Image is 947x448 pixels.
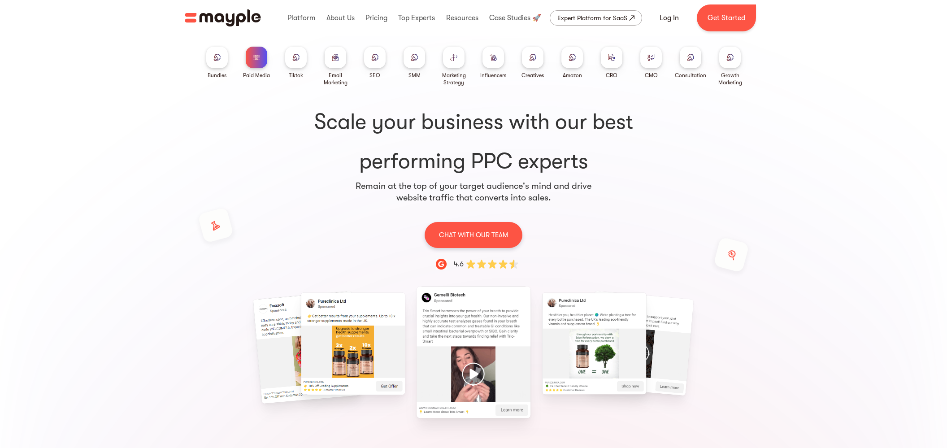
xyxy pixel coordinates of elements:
div: Tiktok [289,72,303,79]
a: Creatives [521,47,544,79]
div: CRO [606,72,617,79]
div: Influencers [480,72,506,79]
a: SMM [404,47,425,79]
div: Growth Marketing [714,72,746,86]
a: CMO [640,47,662,79]
div: Platform [285,4,317,32]
div: SMM [408,72,421,79]
div: Amazon [563,72,582,79]
p: CHAT WITH OUR TEAM [439,229,508,241]
div: Pricing [363,4,390,32]
a: Consultation [675,47,706,79]
a: CRO [601,47,622,79]
div: 2 / 15 [544,295,643,392]
a: Log In [649,7,690,29]
div: Email Marketing [319,72,352,86]
img: Mayple logo [185,9,261,26]
a: Influencers [480,47,506,79]
div: 1 / 15 [424,295,523,409]
div: About Us [324,4,357,32]
div: SEO [369,72,380,79]
div: CMO [645,72,658,79]
div: Marketing Strategy [438,72,470,86]
a: Get Started [697,4,756,31]
a: Bundles [206,47,228,79]
div: Paid Media [243,72,270,79]
a: home [185,9,261,26]
a: Email Marketing [319,47,352,86]
h1: performing PPC experts [201,108,746,176]
span: Scale your business with our best [201,108,746,136]
div: Consultation [675,72,706,79]
a: CHAT WITH OUR TEAM [425,222,522,248]
div: 4.6 [454,259,464,270]
a: Expert Platform for SaaS [550,10,642,26]
a: SEO [364,47,386,79]
div: Top Experts [396,4,437,32]
div: 3 / 15 [665,295,764,391]
div: Resources [444,4,481,32]
a: Marketing Strategy [438,47,470,86]
div: Expert Platform for SaaS [557,13,627,23]
div: Bundles [208,72,226,79]
a: Paid Media [243,47,270,79]
a: Tiktok [285,47,307,79]
div: Creatives [521,72,544,79]
div: 14 / 15 [183,295,282,400]
p: Remain at the top of your target audience's mind and drive website traffic that converts into sales. [355,180,592,204]
a: Amazon [561,47,583,79]
div: 15 / 15 [304,295,403,392]
a: Growth Marketing [714,47,746,86]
